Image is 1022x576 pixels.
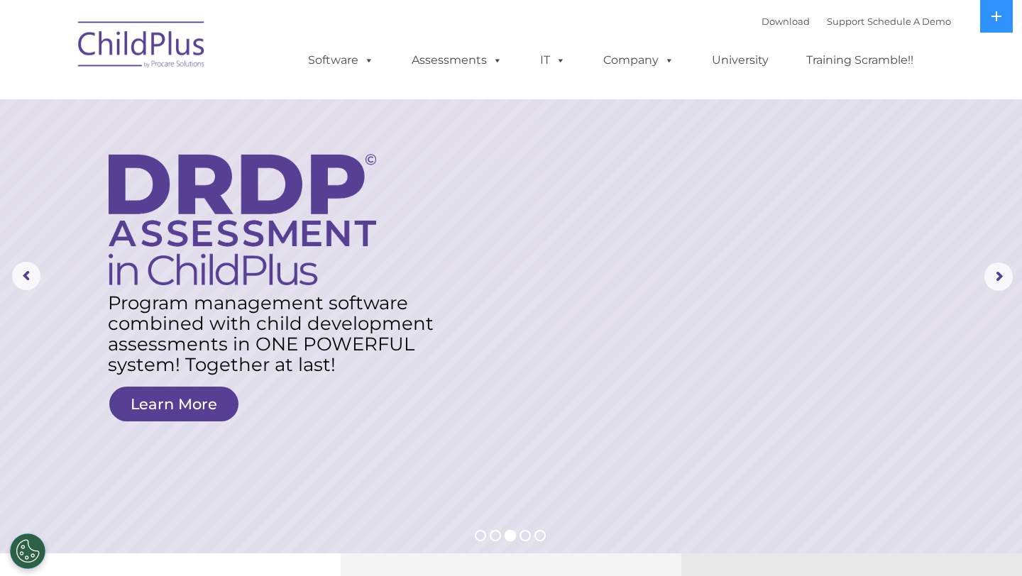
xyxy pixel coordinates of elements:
span: Last name [197,94,241,104]
a: Download [762,16,810,27]
a: Schedule A Demo [867,16,951,27]
a: Assessments [397,46,517,74]
rs-layer: Program management software combined with child development assessments in ONE POWERFUL system! T... [108,293,435,375]
img: ChildPlus by Procare Solutions [71,11,213,82]
font: | [762,16,951,27]
a: IT [526,46,580,74]
img: DRDP Assessment in ChildPlus [109,154,376,285]
a: Company [589,46,688,74]
span: Phone number [197,152,258,162]
button: Cookies Settings [10,533,45,569]
a: Learn More [109,387,238,421]
a: Support [827,16,864,27]
a: University [698,46,783,74]
a: Training Scramble!! [792,46,928,74]
a: Software [294,46,388,74]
